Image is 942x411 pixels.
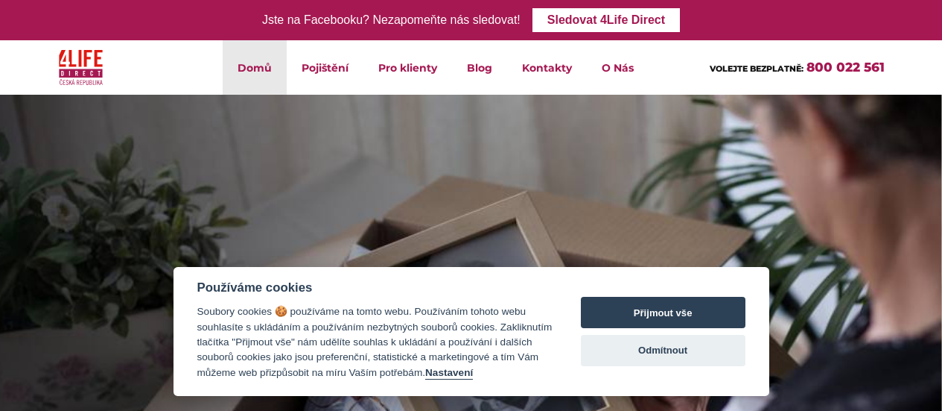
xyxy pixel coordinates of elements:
a: Kontakty [507,40,587,95]
div: Používáme cookies [197,280,553,295]
button: Přijmout vše [581,297,745,328]
a: Domů [223,40,287,95]
div: Soubory cookies 🍪 používáme na tomto webu. Používáním tohoto webu souhlasíte s ukládáním a použív... [197,304,553,380]
a: Sledovat 4Life Direct [532,8,680,32]
button: Nastavení [425,367,473,380]
a: 800 022 561 [806,60,885,75]
img: 4Life Direct Česká republika logo [59,46,104,89]
span: VOLEJTE BEZPLATNĚ: [710,63,803,74]
a: Blog [452,40,507,95]
button: Odmítnout [581,335,745,366]
div: Jste na Facebooku? Nezapomeňte nás sledovat! [262,10,521,31]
